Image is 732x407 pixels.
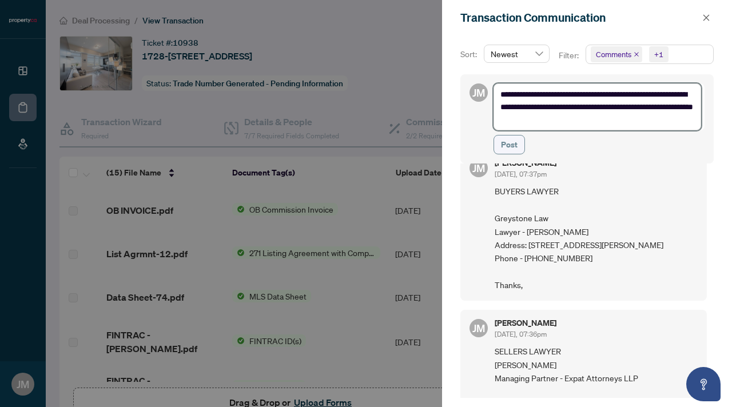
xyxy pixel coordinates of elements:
[501,135,518,154] span: Post
[686,367,721,401] button: Open asap
[460,48,479,61] p: Sort:
[460,9,699,26] div: Transaction Communication
[494,135,525,154] button: Post
[559,49,580,62] p: Filter:
[495,319,556,327] h5: [PERSON_NAME]
[491,45,543,62] span: Newest
[495,330,547,338] span: [DATE], 07:36pm
[472,320,485,336] span: JM
[495,185,698,292] span: BUYERS LAWYER Greystone Law Lawyer - [PERSON_NAME] Address: [STREET_ADDRESS][PERSON_NAME] Phone -...
[591,46,642,62] span: Comments
[634,51,639,57] span: close
[654,49,663,60] div: +1
[495,170,547,178] span: [DATE], 07:37pm
[596,49,631,60] span: Comments
[472,160,485,176] span: JM
[472,85,485,101] span: JM
[702,14,710,22] span: close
